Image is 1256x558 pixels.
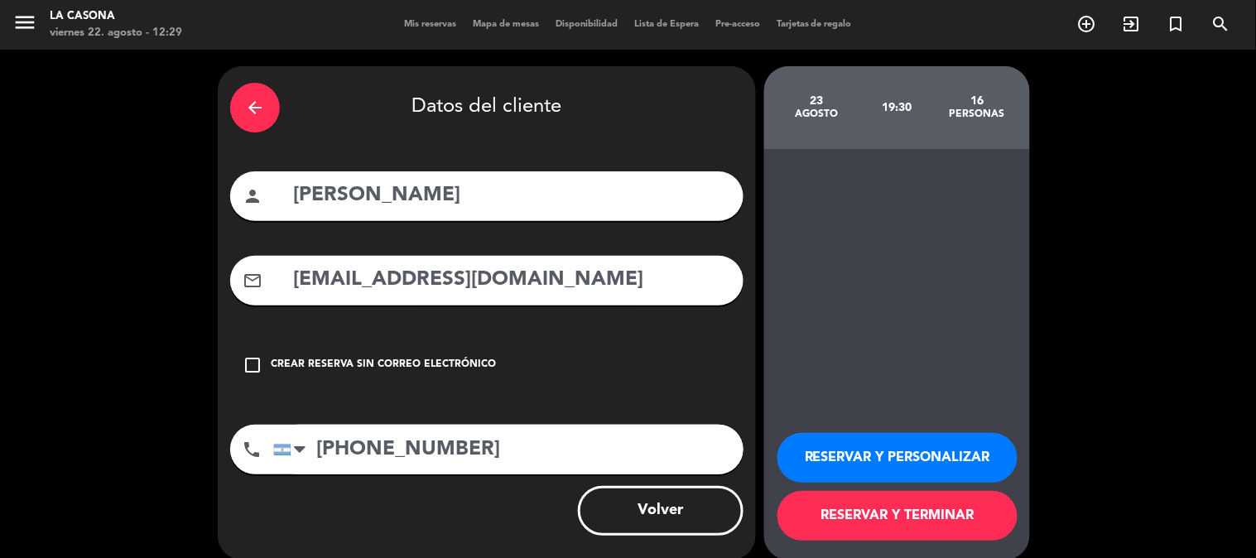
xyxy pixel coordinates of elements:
[777,108,857,121] div: agosto
[777,94,857,108] div: 23
[50,25,182,41] div: viernes 22. agosto - 12:29
[12,10,37,35] i: menu
[291,263,731,297] input: Email del cliente
[1211,14,1231,34] i: search
[1167,14,1186,34] i: turned_in_not
[242,440,262,459] i: phone
[243,271,262,291] i: mail_outline
[245,98,265,118] i: arrow_back
[50,8,182,25] div: La Casona
[578,486,743,536] button: Volver
[1122,14,1142,34] i: exit_to_app
[777,491,1018,541] button: RESERVAR Y TERMINAR
[547,20,626,29] span: Disponibilidad
[937,94,1018,108] div: 16
[274,426,312,474] div: Argentina: +54
[243,355,262,375] i: check_box_outline_blank
[707,20,768,29] span: Pre-acceso
[937,108,1018,121] div: personas
[291,179,731,213] input: Nombre del cliente
[12,10,37,41] button: menu
[777,433,1018,483] button: RESERVAR Y PERSONALIZAR
[396,20,464,29] span: Mis reservas
[626,20,707,29] span: Lista de Espera
[857,79,937,137] div: 19:30
[464,20,547,29] span: Mapa de mesas
[1077,14,1097,34] i: add_circle_outline
[230,79,743,137] div: Datos del cliente
[768,20,860,29] span: Tarjetas de regalo
[273,425,743,474] input: Número de teléfono...
[271,357,496,373] div: Crear reserva sin correo electrónico
[243,186,262,206] i: person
